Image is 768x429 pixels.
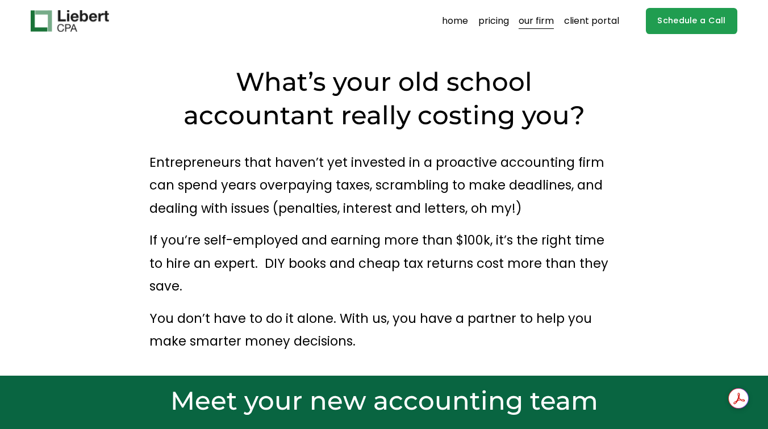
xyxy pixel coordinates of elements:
[442,12,468,30] a: home
[564,12,619,30] a: client portal
[149,229,619,297] p: If you’re self-employed and earning more than $100k, it’s the right time to hire an expert. DIY b...
[519,12,554,30] a: our firm
[31,10,109,32] img: Liebert CPA
[149,307,619,353] p: You don’t have to do it alone. With us, you have a partner to help you make smarter money decisions.
[180,65,589,132] h2: What’s your old school accountant really costing you?
[149,151,619,220] p: Entrepreneurs that haven’t yet invested in a proactive accounting firm can spend years overpaying...
[149,384,619,418] h2: Meet your new accounting team
[646,8,737,35] a: Schedule a Call
[478,12,509,30] a: pricing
